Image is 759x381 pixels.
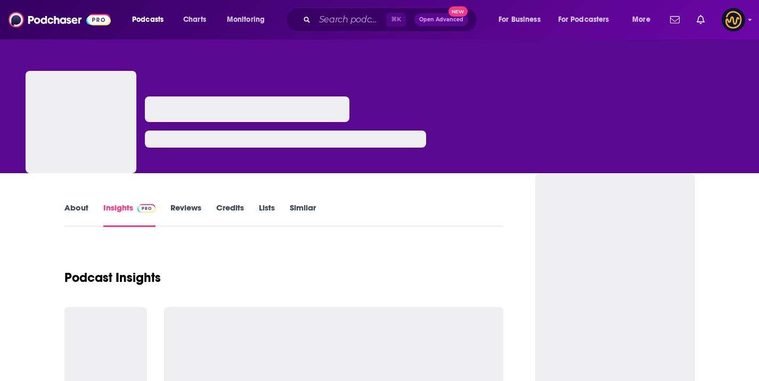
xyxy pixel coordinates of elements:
[722,8,745,31] img: User Profile
[419,17,463,22] span: Open Advanced
[499,12,541,27] span: For Business
[296,7,487,32] div: Search podcasts, credits, & more...
[448,6,468,17] span: New
[176,11,213,28] a: Charts
[290,202,316,227] a: Similar
[216,202,244,227] a: Credits
[227,12,265,27] span: Monitoring
[9,10,111,30] img: Podchaser - Follow, Share and Rate Podcasts
[219,11,279,28] button: open menu
[183,12,206,27] span: Charts
[666,11,684,29] a: Show notifications dropdown
[137,204,156,213] img: Podchaser Pro
[64,202,88,227] a: About
[64,270,161,286] h1: Podcast Insights
[491,11,554,28] button: open menu
[551,11,625,28] button: open menu
[125,11,177,28] button: open menu
[722,8,745,31] button: Show profile menu
[692,11,709,29] a: Show notifications dropdown
[558,12,609,27] span: For Podcasters
[259,202,275,227] a: Lists
[386,13,406,27] span: ⌘ K
[414,13,468,26] button: Open AdvancedNew
[625,11,664,28] button: open menu
[315,11,386,28] input: Search podcasts, credits, & more...
[132,12,164,27] span: Podcasts
[722,8,745,31] span: Logged in as LowerStreet
[103,202,156,227] a: InsightsPodchaser Pro
[632,12,650,27] span: More
[170,202,201,227] a: Reviews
